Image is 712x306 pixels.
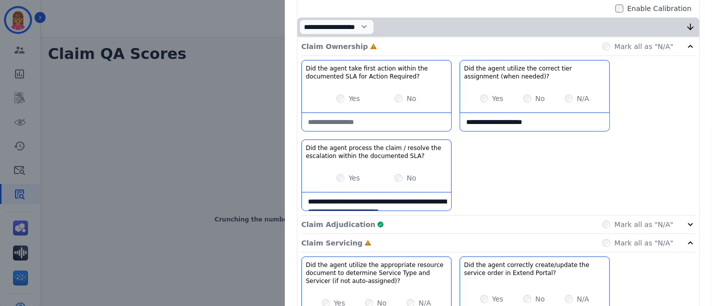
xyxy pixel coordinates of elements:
[614,41,673,51] label: Mark all as "N/A"
[306,64,447,80] h3: Did the agent take first action within the documented SLA for Action Required?
[301,219,376,229] p: Claim Adjudication
[492,294,504,304] label: Yes
[407,93,416,103] label: No
[614,219,673,229] label: Mark all as "N/A"
[348,93,360,103] label: Yes
[306,261,447,285] h3: Did the agent utilize the appropriate resource document to determine Service Type and Servicer (i...
[464,261,605,277] h3: Did the agent correctly create/update the service order in Extend Portal?
[577,294,589,304] label: N/A
[614,238,673,248] label: Mark all as "N/A"
[492,93,504,103] label: Yes
[301,41,368,51] p: Claim Ownership
[407,173,416,183] label: No
[306,144,447,160] h3: Did the agent process the claim / resolve the escalation within the documented SLA?
[348,173,360,183] label: Yes
[535,93,545,103] label: No
[577,93,589,103] label: N/A
[301,238,363,248] p: Claim Servicing
[535,294,545,304] label: No
[464,64,605,80] h3: Did the agent utilize the correct tier assignment (when needed)?
[627,3,691,13] label: Enable Calibration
